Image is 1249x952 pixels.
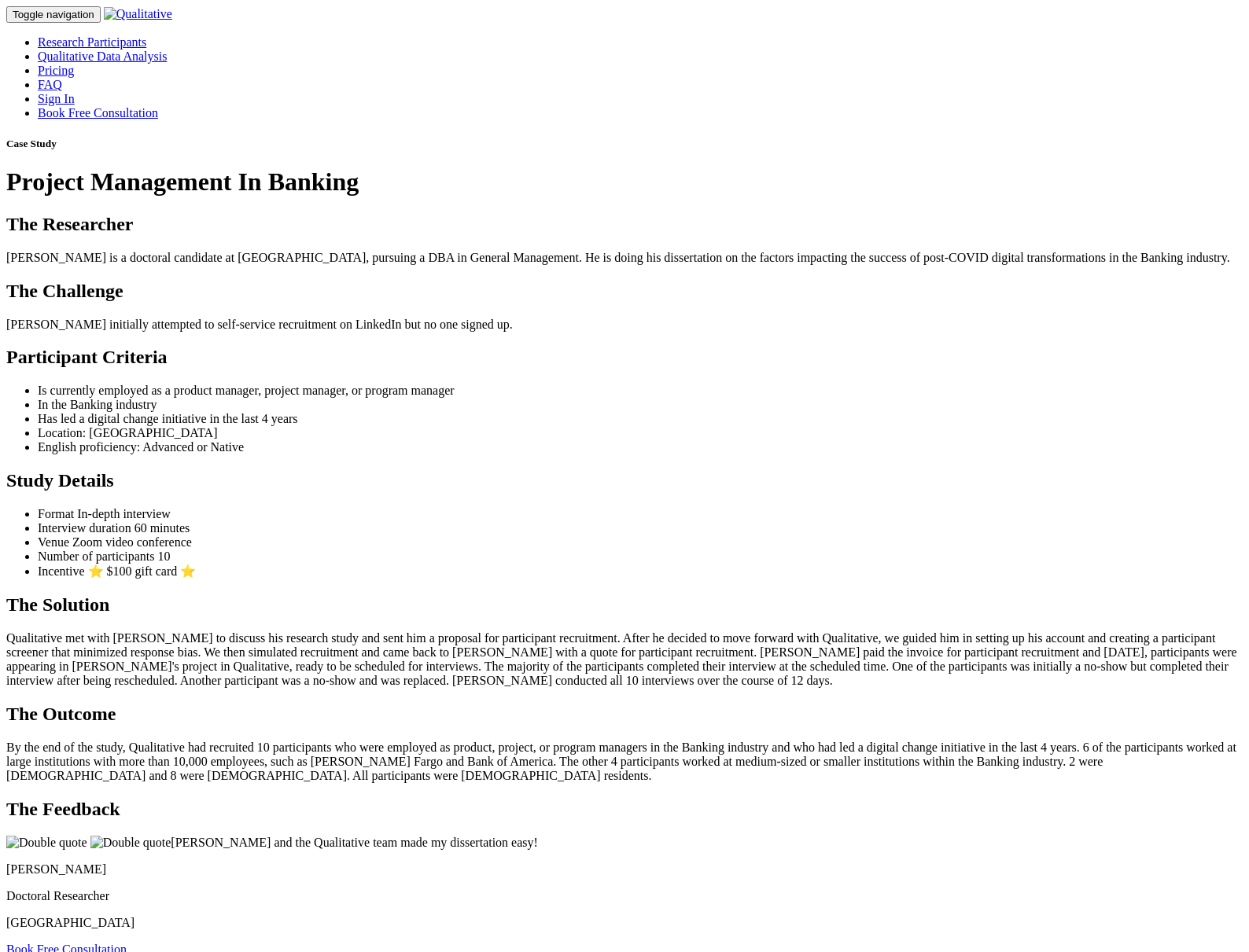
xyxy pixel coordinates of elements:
[6,214,1243,235] h2: The Researcher
[77,507,171,520] span: In-depth interview
[6,138,1243,150] h5: Case Study
[38,50,167,63] a: Qualitative Data Analysis
[6,6,101,23] button: Toggle navigation
[38,507,74,520] span: Format
[6,916,1243,930] p: [GEOGRAPHIC_DATA]
[6,889,1243,903] p: Doctoral Researcher
[6,167,1243,197] h1: Project Management In Banking
[6,347,1243,368] h2: Participant Criteria
[6,594,1243,616] h2: The Solution
[6,836,1243,850] p: [PERSON_NAME] and the Qualitative team made my dissertation easy!
[6,799,1243,820] h2: The Feedback
[6,318,1243,332] p: [PERSON_NAME] initially attempted to self-service recruitment on LinkedIn but no one signed up.
[38,550,154,563] span: Number of participants
[38,412,1243,426] li: Has led a digital change initiative in the last 4 years
[6,470,1243,491] h2: Study Details
[6,631,1243,688] p: Qualitative met with [PERSON_NAME] to discuss his research study and sent him a proposal for part...
[6,862,1243,877] p: [PERSON_NAME]
[6,741,1243,783] p: By the end of the study, Qualitative had recruited 10 participants who were employed as product, ...
[6,836,87,850] img: Double quote
[38,106,158,119] a: Book Free Consultation
[104,7,172,21] img: Qualitative
[38,535,69,549] span: Venue
[157,550,170,563] span: 10
[38,64,74,77] a: Pricing
[38,384,1243,398] li: Is currently employed as a product manager, project manager, or program manager
[38,78,62,91] a: FAQ
[38,521,131,535] span: Interview duration
[1170,877,1249,952] iframe: Chat Widget
[38,398,1243,412] li: In the Banking industry
[38,426,1243,440] li: Location: [GEOGRAPHIC_DATA]
[38,92,75,105] a: Sign In
[88,564,197,578] span: ⭐ $100 gift card ⭐
[38,564,85,578] span: Incentive
[90,836,171,850] img: Double quote
[6,704,1243,725] h2: The Outcome
[72,535,192,549] span: Zoom video conference
[6,251,1243,265] p: [PERSON_NAME] is a doctoral candidate at [GEOGRAPHIC_DATA], pursuing a DBA in General Management....
[134,521,190,535] span: 60 minutes
[38,440,1243,454] li: English proficiency: Advanced or Native
[38,35,146,49] a: Research Participants
[6,281,1243,302] h2: The Challenge
[13,9,94,20] span: Toggle navigation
